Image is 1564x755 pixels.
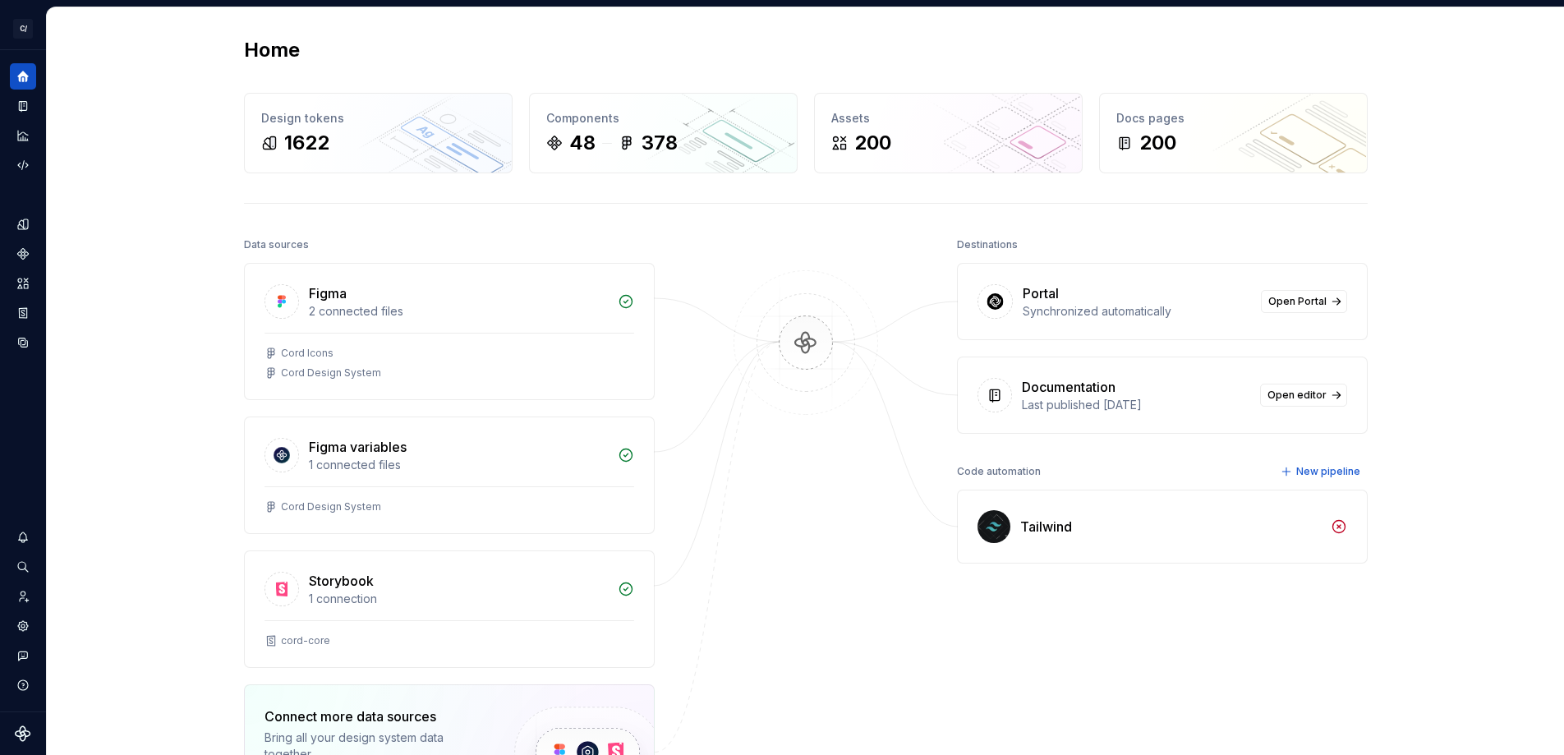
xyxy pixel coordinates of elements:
div: 48 [569,130,596,156]
a: Docs pages200 [1099,93,1368,173]
button: Search ⌘K [10,554,36,580]
div: Components [546,110,780,127]
div: 200 [854,130,891,156]
div: Code automation [957,460,1041,483]
a: Invite team [10,583,36,610]
a: Design tokens [10,211,36,237]
div: Cord Icons [281,347,333,360]
div: 1 connected files [309,457,608,473]
div: Figma [309,283,347,303]
div: Portal [1023,283,1059,303]
a: Components48378 [529,93,798,173]
a: Assets [10,270,36,297]
div: Assets [831,110,1065,127]
div: 2 connected files [309,303,608,320]
a: Open editor [1260,384,1347,407]
div: Connect more data sources [264,707,486,726]
svg: Supernova Logo [15,725,31,742]
a: Design tokens1622 [244,93,513,173]
a: Figma variables1 connected filesCord Design System [244,417,655,534]
a: Code automation [10,152,36,178]
div: Data sources [244,233,309,256]
div: Design tokens [261,110,495,127]
a: Home [10,63,36,90]
div: Last published [DATE] [1022,397,1250,413]
h2: Home [244,37,300,63]
a: Figma2 connected filesCord IconsCord Design System [244,263,655,400]
div: Cord Design System [281,500,381,513]
div: Cord Design System [281,366,381,380]
div: C/ [13,19,33,39]
div: Docs pages [1116,110,1350,127]
div: cord-core [281,634,330,647]
div: Tailwind [1020,517,1072,536]
div: 200 [1139,130,1176,156]
div: Figma variables [309,437,407,457]
a: Storybook1 connectioncord-core [244,550,655,668]
span: Open Portal [1268,295,1327,308]
div: Destinations [957,233,1018,256]
a: Settings [10,613,36,639]
div: Storybook [309,571,374,591]
a: Documentation [10,93,36,119]
a: Assets200 [814,93,1083,173]
button: Contact support [10,642,36,669]
span: Open editor [1267,389,1327,402]
a: Data sources [10,329,36,356]
div: 1 connection [309,591,608,607]
button: New pipeline [1276,460,1368,483]
div: Synchronized automatically [1023,303,1251,320]
a: Storybook stories [10,300,36,326]
button: C/ [3,11,43,46]
div: 378 [642,130,678,156]
div: Documentation [1022,377,1115,397]
a: Open Portal [1261,290,1347,313]
div: 1622 [284,130,329,156]
button: Notifications [10,524,36,550]
span: New pipeline [1296,465,1360,478]
a: Components [10,241,36,267]
a: Analytics [10,122,36,149]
